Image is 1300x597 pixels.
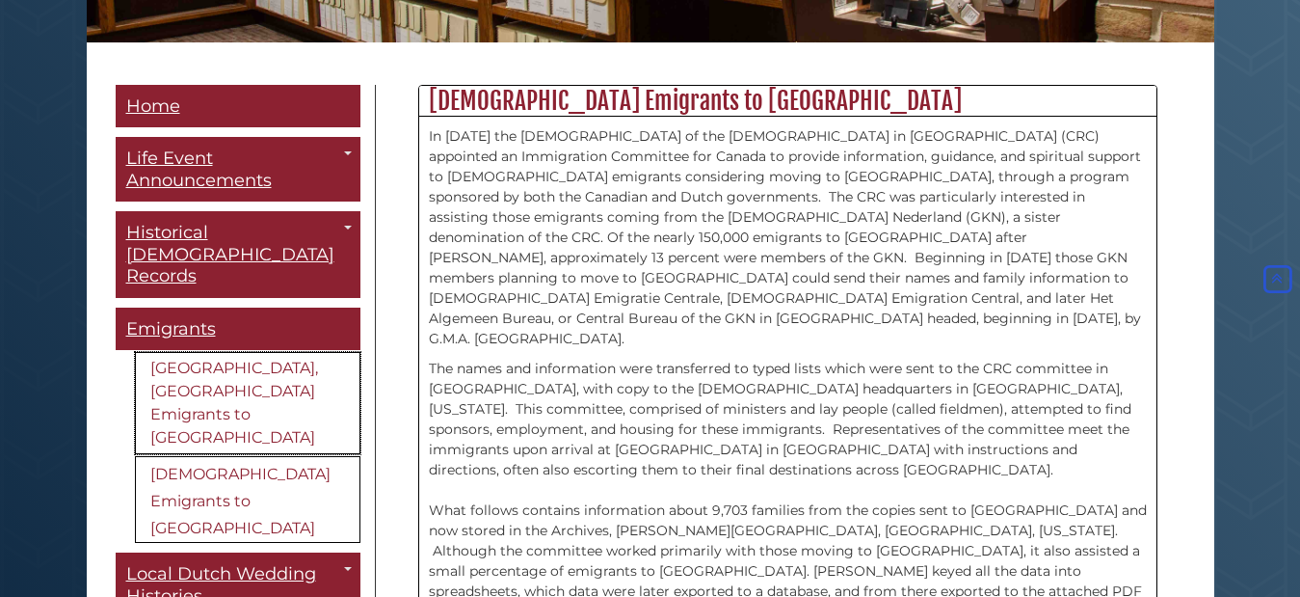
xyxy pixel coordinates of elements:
[429,126,1147,349] p: In [DATE] the [DEMOGRAPHIC_DATA] of the [DEMOGRAPHIC_DATA] in [GEOGRAPHIC_DATA] (CRC) appointed a...
[135,352,360,454] a: [GEOGRAPHIC_DATA], [GEOGRAPHIC_DATA] Emigrants to [GEOGRAPHIC_DATA]
[116,211,360,298] a: Historical [DEMOGRAPHIC_DATA] Records
[116,137,360,202] a: Life Event Announcements
[1260,271,1295,288] a: Back to Top
[116,308,360,351] a: Emigrants
[116,85,360,128] a: Home
[126,318,216,339] span: Emigrants
[126,222,334,286] span: Historical [DEMOGRAPHIC_DATA] Records
[126,95,180,117] span: Home
[419,86,1156,117] h2: [DEMOGRAPHIC_DATA] Emigrants to [GEOGRAPHIC_DATA]
[135,456,360,543] a: [DEMOGRAPHIC_DATA] Emigrants to [GEOGRAPHIC_DATA]
[126,148,272,191] span: Life Event Announcements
